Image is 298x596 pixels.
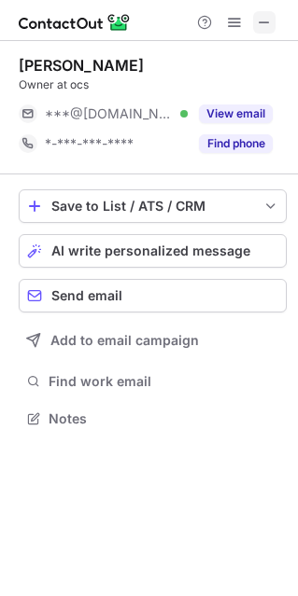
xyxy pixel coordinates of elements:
[19,406,287,432] button: Notes
[50,333,199,348] span: Add to email campaign
[49,410,279,427] span: Notes
[19,324,287,357] button: Add to email campaign
[19,234,287,268] button: AI write personalized message
[51,199,254,214] div: Save to List / ATS / CRM
[45,105,174,122] span: ***@[DOMAIN_NAME]
[51,243,250,258] span: AI write personalized message
[49,373,279,390] span: Find work email
[199,104,273,123] button: Reveal Button
[19,11,131,34] img: ContactOut v5.3.10
[19,76,287,93] div: Owner at ocs
[19,56,144,75] div: [PERSON_NAME]
[19,279,287,312] button: Send email
[51,288,122,303] span: Send email
[199,134,273,153] button: Reveal Button
[19,189,287,223] button: save-profile-one-click
[19,368,287,395] button: Find work email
